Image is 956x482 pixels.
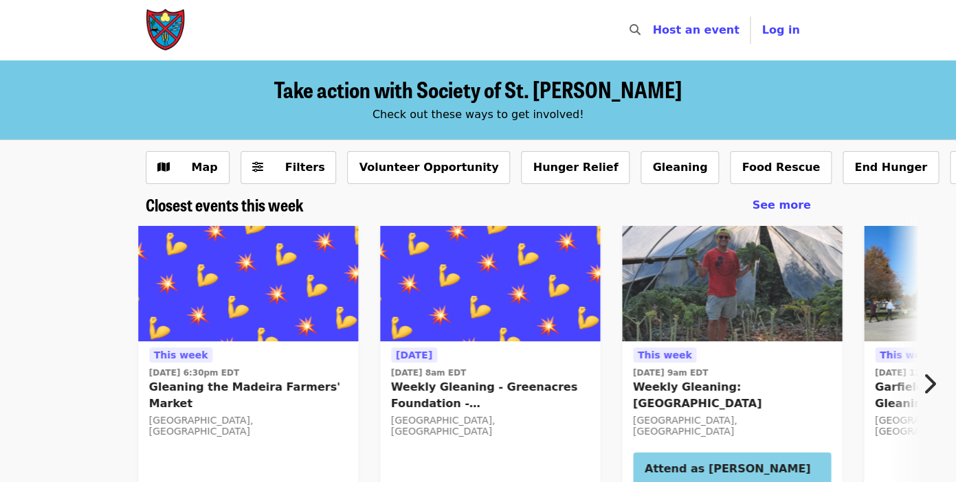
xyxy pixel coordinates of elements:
[157,161,170,174] i: map icon
[843,151,939,184] button: End Hunger
[752,197,810,214] a: See more
[149,379,347,412] span: Gleaning the Madeira Farmers' Market
[633,379,831,412] span: Weekly Gleaning: [GEOGRAPHIC_DATA]
[638,349,692,360] span: This week
[880,349,954,360] span: This weekend
[138,226,358,341] img: Gleaning the Madeira Farmers' Market organized by Society of St. Andrew
[521,151,630,184] button: Hunger Relief
[146,195,304,215] a: Closest events this week
[347,151,510,184] button: Volunteer Opportunity
[648,14,659,47] input: Search
[641,151,719,184] button: Gleaning
[380,226,600,341] img: Weekly Gleaning - Greenacres Foundation - Indian Hill organized by Society of St. Andrew
[146,151,230,184] button: Show map view
[146,192,304,216] span: Closest events this week
[622,226,842,341] a: Weekly Gleaning: Our Harvest - College Hill
[192,161,218,174] span: Map
[274,73,682,105] span: Take action with Society of St. [PERSON_NAME]
[652,23,739,36] a: Host an event
[629,23,640,36] i: search icon
[285,161,325,174] span: Filters
[875,367,956,379] time: [DATE] 12pm EDT
[146,106,811,123] div: Check out these ways to get involved!
[252,161,263,174] i: sliders-h icon
[633,415,831,438] div: [GEOGRAPHIC_DATA], [GEOGRAPHIC_DATA]
[922,371,936,397] i: chevron-right icon
[391,367,466,379] time: [DATE] 8am EDT
[633,367,708,379] time: [DATE] 9am EDT
[752,198,810,211] span: See more
[730,151,832,184] button: Food Rescue
[154,349,208,360] span: This week
[149,415,347,438] div: [GEOGRAPHIC_DATA], [GEOGRAPHIC_DATA]
[149,367,239,379] time: [DATE] 6:30pm EDT
[751,16,810,44] button: Log in
[391,379,589,412] span: Weekly Gleaning - Greenacres Foundation - [GEOGRAPHIC_DATA]
[633,347,831,441] a: See details for "Weekly Gleaning: Our Harvest - College Hill"
[396,349,432,360] span: [DATE]
[135,195,822,215] div: Closest events this week
[645,461,819,477] span: Attend as [PERSON_NAME]
[391,415,589,438] div: [GEOGRAPHIC_DATA], [GEOGRAPHIC_DATA]
[762,23,799,36] span: Log in
[622,226,842,341] img: Weekly Gleaning: Our Harvest - College Hill organized by Society of St. Andrew
[241,151,337,184] button: Filters (0 selected)
[911,365,956,403] button: Next item
[146,8,187,52] img: Society of St. Andrew - Home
